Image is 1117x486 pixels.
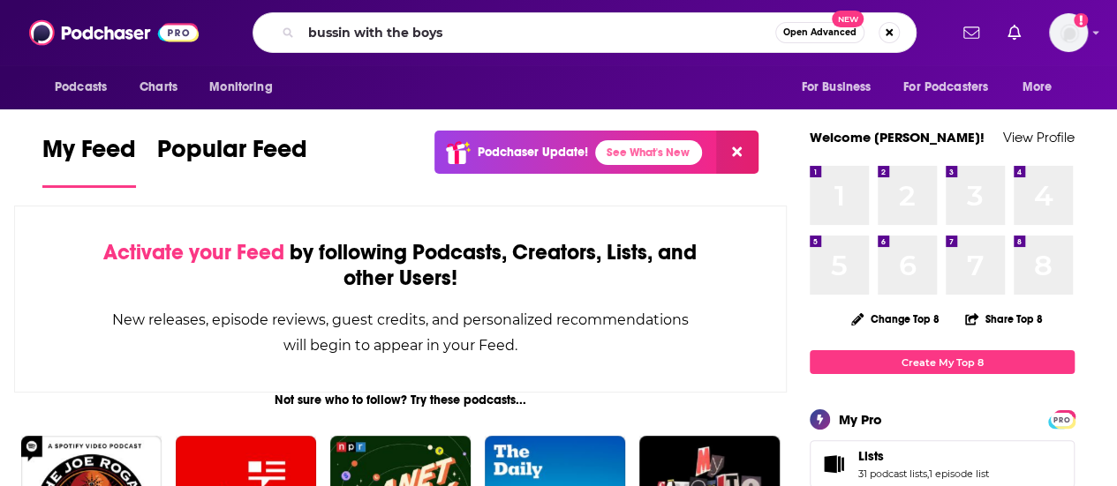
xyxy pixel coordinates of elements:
[197,71,295,104] button: open menu
[103,240,698,291] div: by following Podcasts, Creators, Lists, and other Users!
[157,134,307,175] span: Popular Feed
[810,350,1075,374] a: Create My Top 8
[964,302,1044,336] button: Share Top 8
[1003,129,1075,146] a: View Profile
[157,134,307,188] a: Popular Feed
[42,134,136,175] span: My Feed
[55,75,107,100] span: Podcasts
[801,75,871,100] span: For Business
[789,71,893,104] button: open menu
[29,16,199,49] img: Podchaser - Follow, Share and Rate Podcasts
[1023,75,1053,100] span: More
[858,467,927,480] a: 31 podcast lists
[1049,13,1088,52] button: Show profile menu
[903,75,988,100] span: For Podcasters
[253,12,917,53] div: Search podcasts, credits, & more...
[128,71,188,104] a: Charts
[841,308,950,330] button: Change Top 8
[927,467,929,480] span: ,
[209,75,272,100] span: Monitoring
[1051,412,1072,425] a: PRO
[783,28,857,37] span: Open Advanced
[839,411,882,428] div: My Pro
[1051,413,1072,426] span: PRO
[1074,13,1088,27] svg: Add a profile image
[595,140,702,165] a: See What's New
[858,448,989,464] a: Lists
[858,448,884,464] span: Lists
[42,134,136,188] a: My Feed
[103,307,698,358] div: New releases, episode reviews, guest credits, and personalized recommendations will begin to appe...
[810,129,985,146] a: Welcome [PERSON_NAME]!
[1049,13,1088,52] span: Logged in as abirchfield
[42,71,130,104] button: open menu
[301,19,775,47] input: Search podcasts, credits, & more...
[478,145,588,160] p: Podchaser Update!
[929,467,989,480] a: 1 episode list
[816,452,851,476] a: Lists
[103,239,284,265] span: Activate your Feed
[14,393,787,407] div: Not sure who to follow? Try these podcasts...
[140,75,177,100] span: Charts
[1049,13,1088,52] img: User Profile
[892,71,1014,104] button: open menu
[956,18,986,48] a: Show notifications dropdown
[1000,18,1028,48] a: Show notifications dropdown
[1010,71,1075,104] button: open menu
[832,11,864,27] span: New
[775,22,864,43] button: Open AdvancedNew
